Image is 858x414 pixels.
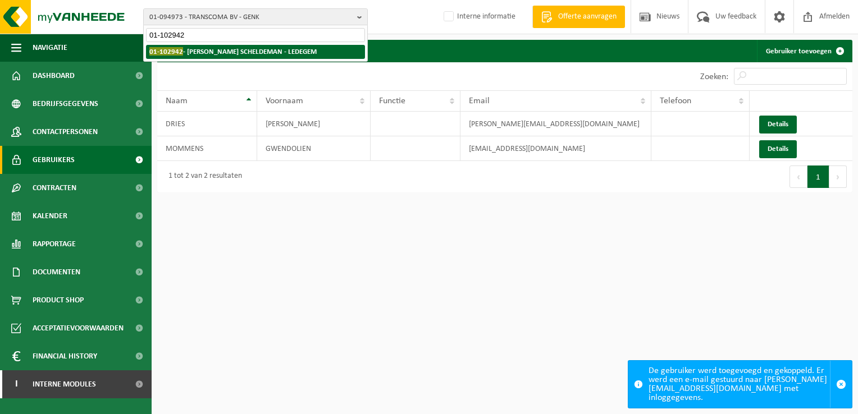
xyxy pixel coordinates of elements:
[33,342,97,370] span: Financial History
[157,112,257,136] td: DRIES
[829,165,847,188] button: Next
[33,230,76,258] span: Rapportage
[33,174,76,202] span: Contracten
[649,361,830,408] div: De gebruiker werd toegevoegd en gekoppeld. Er werd een e-mail gestuurd naar [PERSON_NAME][EMAIL_A...
[146,28,365,42] input: Zoeken naar gekoppelde vestigingen
[555,11,619,22] span: Offerte aanvragen
[149,47,317,56] strong: - [PERSON_NAME] SCHELDEMAN - LEDEGEM
[266,96,303,105] span: Voornaam
[469,96,490,105] span: Email
[660,96,691,105] span: Telefoon
[163,167,242,187] div: 1 tot 2 van 2 resultaten
[33,62,75,90] span: Dashboard
[149,9,353,26] span: 01-094973 - TRANSCOMA BV - GENK
[157,136,257,161] td: MOMMENS
[149,47,183,56] span: 01-102942
[789,165,807,188] button: Previous
[33,370,96,398] span: Interne modules
[33,146,75,174] span: Gebruikers
[33,118,98,146] span: Contactpersonen
[33,90,98,118] span: Bedrijfsgegevens
[759,116,797,134] a: Details
[757,40,851,62] a: Gebruiker toevoegen
[460,136,651,161] td: [EMAIL_ADDRESS][DOMAIN_NAME]
[33,314,124,342] span: Acceptatievoorwaarden
[11,370,21,398] span: I
[257,112,370,136] td: [PERSON_NAME]
[257,136,370,161] td: GWENDOLIEN
[33,258,80,286] span: Documenten
[532,6,625,28] a: Offerte aanvragen
[33,202,67,230] span: Kalender
[166,96,188,105] span: Naam
[807,165,829,188] button: 1
[441,8,515,25] label: Interne informatie
[460,112,651,136] td: [PERSON_NAME][EMAIL_ADDRESS][DOMAIN_NAME]
[759,140,797,158] a: Details
[379,96,405,105] span: Functie
[33,286,84,314] span: Product Shop
[33,34,67,62] span: Navigatie
[700,72,728,81] label: Zoeken:
[143,8,368,25] button: 01-094973 - TRANSCOMA BV - GENK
